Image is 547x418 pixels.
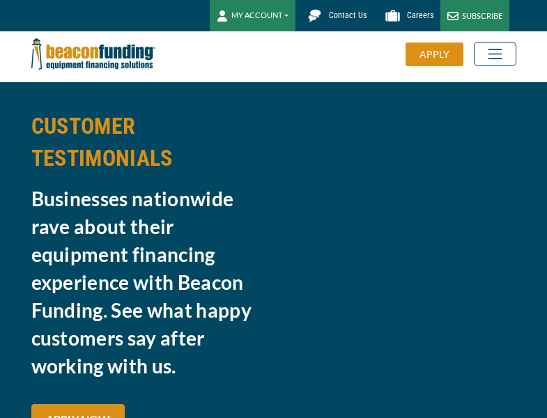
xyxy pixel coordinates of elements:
[407,10,433,20] span: Careers
[329,10,367,20] span: Contact Us
[31,110,265,174] h2: CUSTOMER TESTIMONIALS
[302,3,327,28] img: Beacon Funding chat
[380,3,405,28] img: Beacon Funding Careers
[406,42,463,66] div: APPLY
[474,42,516,66] button: Toggle navigation
[373,3,440,28] a: Careers
[31,185,265,380] h3: Businesses nationwide rave about their equipment financing experience with Beacon Funding. See wh...
[406,42,474,66] a: APPLY
[31,31,155,77] img: Beacon Funding Corporation logo
[295,3,373,28] a: Contact Us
